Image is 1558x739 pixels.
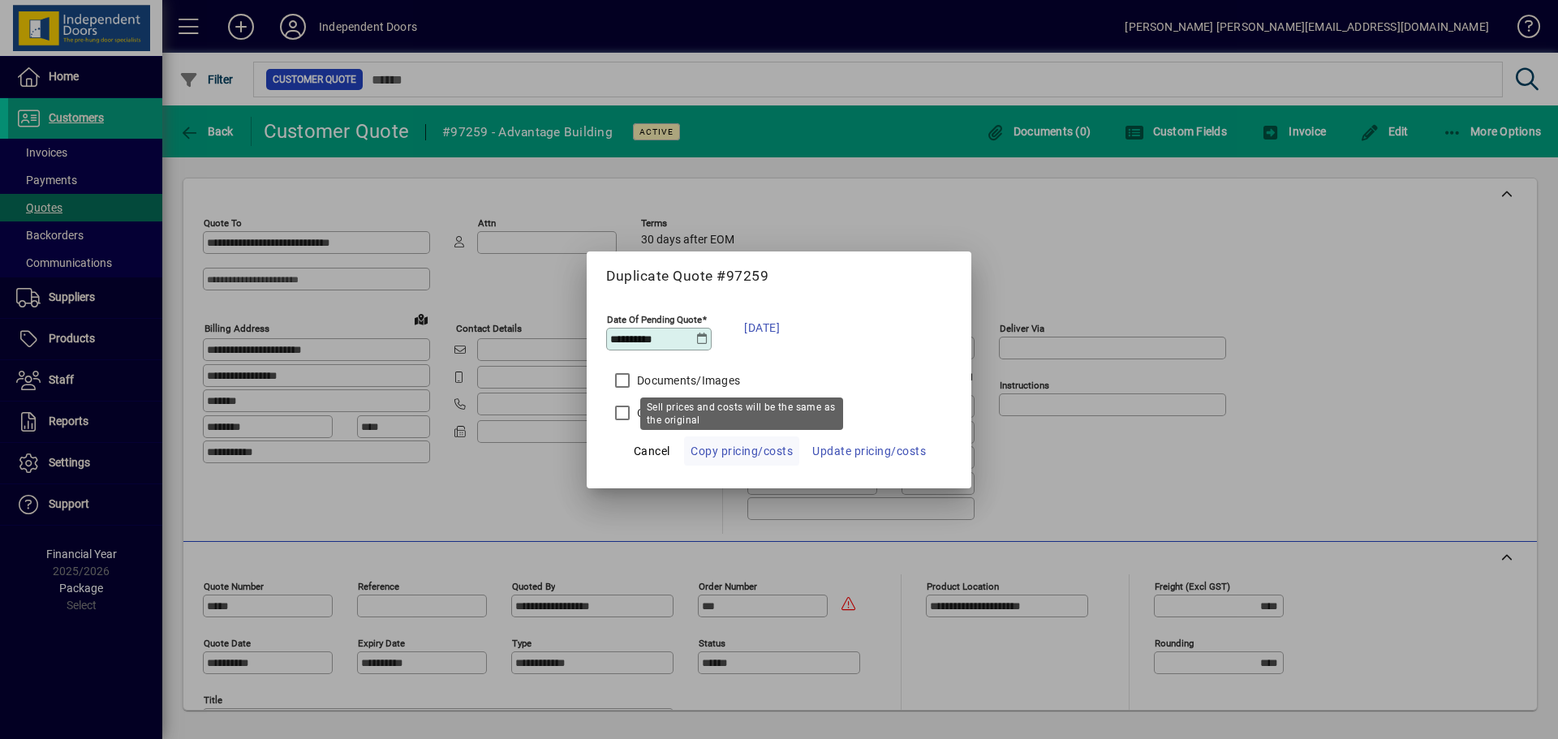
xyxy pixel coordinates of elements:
[806,436,932,466] button: Update pricing/costs
[736,307,788,348] button: [DATE]
[691,441,793,461] span: Copy pricing/costs
[634,441,670,461] span: Cancel
[684,436,799,466] button: Copy pricing/costs
[640,397,843,430] div: Sell prices and costs will be the same as the original
[626,436,678,466] button: Cancel
[634,372,740,389] label: Documents/Images
[812,441,926,461] span: Update pricing/costs
[744,318,780,337] span: [DATE]
[606,268,952,285] h5: Duplicate Quote #97259
[607,313,702,324] mat-label: Date Of Pending Quote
